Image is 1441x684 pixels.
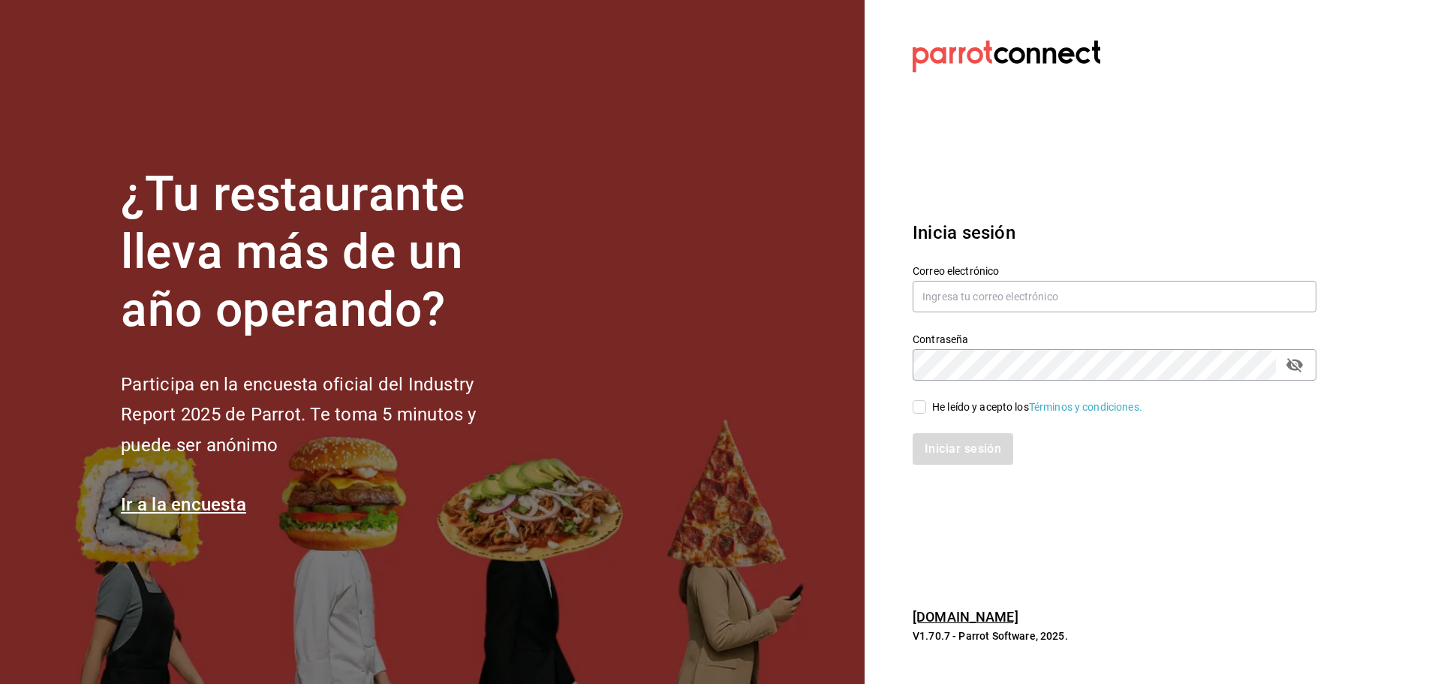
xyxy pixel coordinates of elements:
[913,334,1316,345] label: Contraseña
[913,609,1018,625] a: [DOMAIN_NAME]
[121,369,526,461] h2: Participa en la encuesta oficial del Industry Report 2025 de Parrot. Te toma 5 minutos y puede se...
[913,266,1316,276] label: Correo electrónico
[121,166,526,339] h1: ¿Tu restaurante lleva más de un año operando?
[1029,401,1142,413] a: Términos y condiciones.
[913,219,1316,246] h3: Inicia sesión
[913,281,1316,312] input: Ingresa tu correo electrónico
[1282,352,1307,378] button: passwordField
[121,494,246,515] a: Ir a la encuesta
[932,399,1142,415] div: He leído y acepto los
[913,628,1316,643] p: V1.70.7 - Parrot Software, 2025.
